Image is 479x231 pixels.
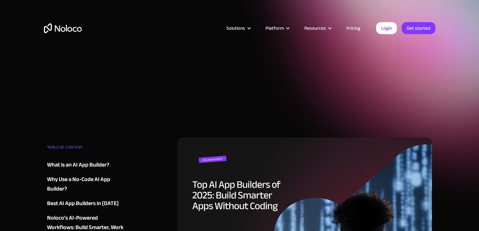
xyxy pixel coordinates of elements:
a: Why Use a No-Code AI App Builder? [47,175,123,194]
div: What is an AI App Builder? [47,160,109,170]
div: Solutions [226,24,245,32]
div: TABLE OF CONTENT [47,143,123,155]
div: Platform [266,24,284,32]
a: home [44,23,82,33]
div: Resources [304,24,326,32]
div: Solutions [219,24,258,32]
div: Platform [258,24,296,32]
a: What is an AI App Builder? [47,160,123,170]
a: Get started [402,22,435,34]
div: Best AI App Builders in [DATE] [47,199,119,208]
a: Login [376,22,397,34]
a: Pricing [338,24,368,32]
a: Best AI App Builders in [DATE] [47,199,123,208]
div: Resources [296,24,338,32]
